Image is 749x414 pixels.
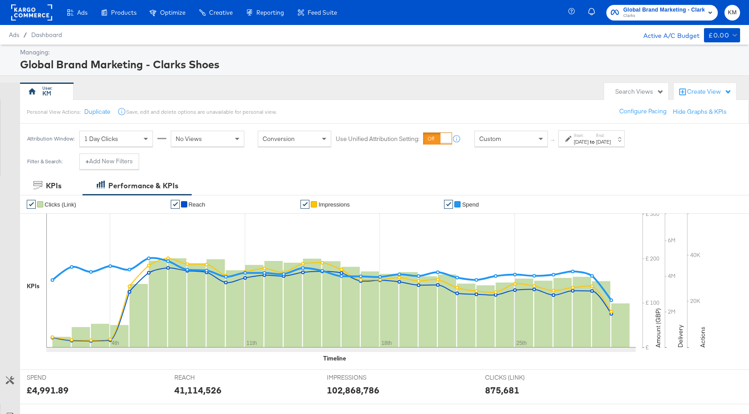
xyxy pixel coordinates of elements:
div: Personal View Actions: [27,108,81,116]
div: 875,681 [485,384,519,397]
span: REACH [174,373,241,382]
span: IMPRESSIONS [327,373,394,382]
a: ✔ [300,200,309,209]
span: Creative [209,9,233,16]
label: Use Unified Attribution Setting: [336,135,420,143]
button: £0.00 [704,28,740,42]
div: £4,991.89 [27,384,69,397]
a: ✔ [444,200,453,209]
span: Spend [462,201,479,208]
a: Dashboard [31,31,62,38]
div: [DATE] [596,138,611,145]
button: Duplicate [84,108,111,116]
div: Performance & KPIs [108,181,178,191]
button: KM [724,5,740,21]
div: Save, edit and delete options are unavailable for personal view. [126,108,276,116]
button: Hide Graphs & KPIs [673,108,727,116]
div: Timeline [323,354,346,363]
span: Impressions [318,201,350,208]
div: Active A/C Budget [634,28,700,41]
div: Global Brand Marketing - Clarks Shoes [20,57,738,72]
span: Products [111,9,136,16]
span: Optimize [160,9,185,16]
div: Create View [687,87,732,96]
strong: + [86,157,89,166]
text: Amount (GBP) [654,308,662,348]
span: 1 Day Clicks [84,135,118,143]
text: Actions [699,327,707,348]
span: Global Brand Marketing - Clarks Shoes [623,5,704,15]
span: Ads [9,31,19,38]
div: KPIs [46,181,62,191]
strong: to [588,138,596,145]
span: ↑ [549,139,557,142]
div: Filter & Search: [27,158,63,165]
a: ✔ [171,200,180,209]
label: Start: [574,132,588,138]
button: Global Brand Marketing - Clarks ShoesClarks [606,5,718,21]
label: End: [596,132,611,138]
span: / [19,31,31,38]
span: Custom [479,135,501,143]
div: Managing: [20,48,738,57]
div: 41,114,526 [174,384,222,397]
div: £0.00 [708,30,729,41]
span: Ads [77,9,87,16]
button: Configure Pacing [613,103,673,120]
span: Clicks (Link) [45,201,76,208]
div: KM [42,89,51,98]
div: 102,868,786 [327,384,379,397]
span: KM [728,8,737,18]
a: ✔ [27,200,36,209]
div: [DATE] [574,138,588,145]
div: Attribution Window: [27,136,75,142]
span: CLICKS (LINK) [485,373,552,382]
span: Reach [189,201,206,208]
span: Conversion [263,135,295,143]
span: No Views [176,135,202,143]
span: Clarks [623,12,704,20]
span: Feed Suite [308,9,337,16]
span: SPEND [27,373,94,382]
button: +Add New Filters [79,153,139,170]
span: Reporting [256,9,284,16]
text: Delivery [676,325,684,348]
div: KPIs [27,282,40,290]
div: Search Views [615,87,664,96]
